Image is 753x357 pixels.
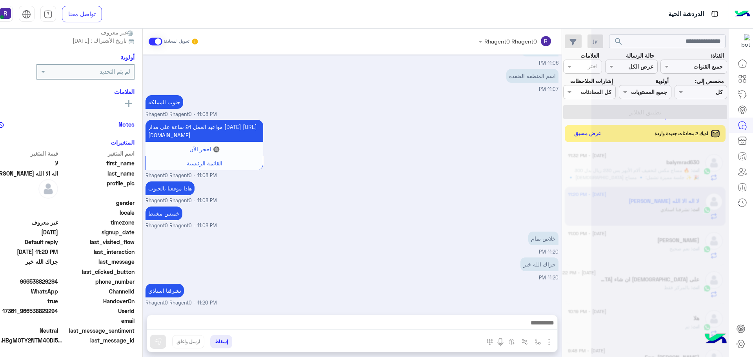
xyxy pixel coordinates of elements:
[668,9,704,20] p: الدردشة الحية
[588,62,599,72] div: اختر
[539,249,558,255] span: 11:20 PM
[539,86,558,92] span: 11:07 PM
[60,179,135,197] span: profile_pic
[146,197,217,205] span: Rhagent0 Rhagent0 - 11:08 PM
[535,339,541,345] img: select flow
[522,339,528,345] img: Trigger scenario
[60,238,135,246] span: last_visited_flow
[60,228,135,236] span: signup_date
[496,337,505,347] img: send voice note
[62,6,102,22] a: تواصل معنا
[38,179,58,199] img: defaultAdmin.png
[60,159,135,167] span: first_name
[146,111,217,118] span: Rhagent0 Rhagent0 - 11:08 PM
[60,208,135,217] span: locale
[164,38,189,45] small: تحويل المحادثة
[520,257,558,271] p: 11/9/2025, 11:20 PM
[539,275,558,281] span: 11:20 PM
[22,10,31,19] img: tab
[506,69,558,83] p: 11/9/2025, 11:07 PM
[146,207,182,220] p: 11/9/2025, 11:08 PM
[154,338,162,346] img: send message
[736,34,750,48] img: 322853014244696
[509,339,515,345] img: create order
[60,199,135,207] span: gender
[60,297,135,305] span: HandoverOn
[111,139,135,146] h6: المتغيرات
[531,335,544,348] button: select flow
[148,123,257,138] span: مواعيد العمل 24 ساعة علي مدار [DATE] [URL][DOMAIN_NAME]
[60,287,135,295] span: ChannelId
[60,326,135,335] span: last_message_sentiment
[172,335,204,348] button: ارسل واغلق
[528,232,558,245] p: 11/9/2025, 11:20 PM
[60,257,135,266] span: last_message
[544,337,554,347] img: send attachment
[60,248,135,256] span: last_interaction
[563,105,727,119] button: تطبيق الفلاتر
[702,326,729,353] img: hulul-logo.png
[210,335,232,348] button: إسقاط
[146,95,183,109] p: 11/9/2025, 11:08 PM
[60,268,135,276] span: last_clicked_button
[60,277,135,286] span: phone_number
[146,181,195,195] p: 11/9/2025, 11:08 PM
[735,6,750,22] img: Logo
[60,307,135,315] span: UserId
[487,339,493,345] img: make a call
[60,317,135,325] span: email
[189,146,220,152] span: 🔘 احجز الآن
[146,222,217,230] span: Rhagent0 Rhagent0 - 11:08 PM
[710,9,720,19] img: tab
[146,172,217,179] span: Rhagent0 Rhagent0 - 11:08 PM
[539,60,558,66] span: 11:06 PM
[146,120,263,142] p: 11/9/2025, 11:08 PM
[571,128,604,139] button: عرض مسبق
[187,160,222,167] span: القائمة الرئيسية
[120,54,135,61] h6: أولوية
[146,299,217,307] span: Rhagent0 Rhagent0 - 11:20 PM
[60,149,135,158] span: اسم المتغير
[60,218,135,227] span: timezone
[73,36,127,45] span: تاريخ الأشتراك : [DATE]
[44,10,53,19] img: tab
[146,284,184,297] p: 11/9/2025, 11:20 PM
[653,112,667,126] div: loading...
[580,51,599,60] label: العلامات
[101,28,135,36] span: غير معروف
[60,169,135,178] span: last_name
[518,335,531,348] button: Trigger scenario
[570,77,613,85] label: إشارات الملاحظات
[118,121,135,128] h6: Notes
[64,336,135,344] span: last_message_id
[505,335,518,348] button: create order
[40,6,56,22] a: tab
